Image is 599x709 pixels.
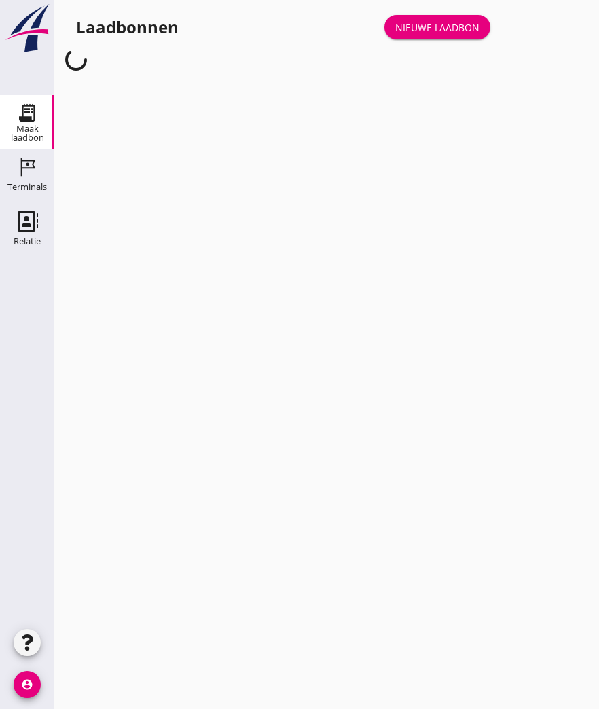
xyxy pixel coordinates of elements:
[3,3,52,54] img: logo-small.a267ee39.svg
[76,16,179,38] div: Laadbonnen
[384,15,490,39] a: Nieuwe laadbon
[14,237,41,246] div: Relatie
[14,671,41,698] i: account_circle
[395,20,479,35] div: Nieuwe laadbon
[7,183,47,192] div: Terminals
